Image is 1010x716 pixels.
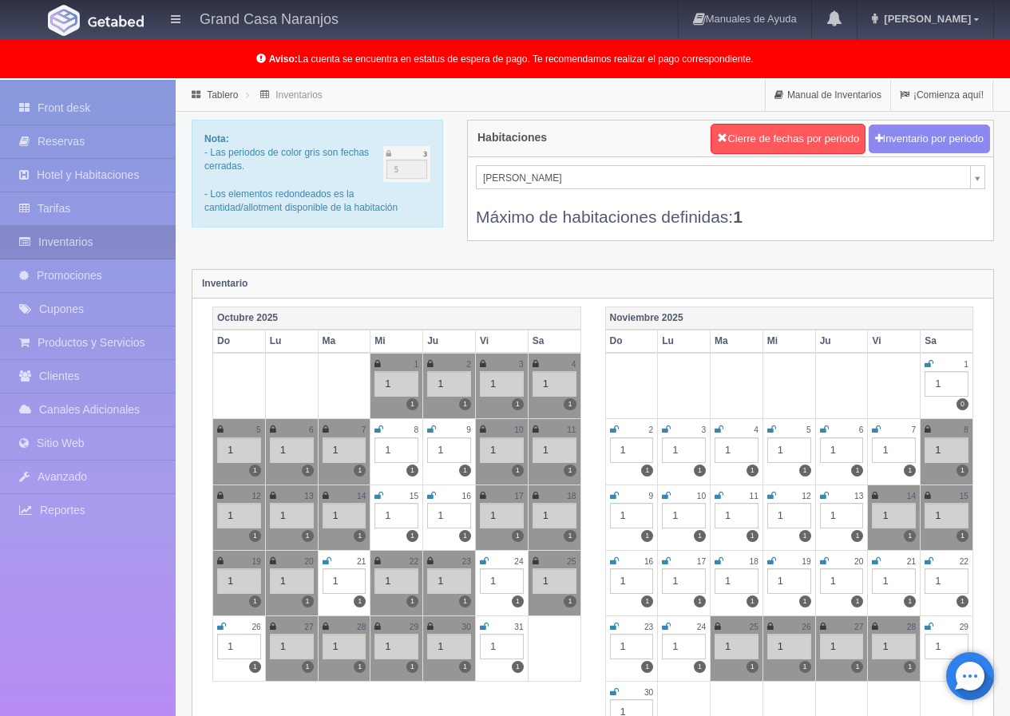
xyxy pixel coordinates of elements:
[925,568,968,594] div: 1
[410,492,418,500] small: 15
[564,465,576,477] label: 1
[694,661,706,673] label: 1
[957,398,968,410] label: 0
[820,634,864,659] div: 1
[512,398,524,410] label: 1
[750,623,758,631] small: 25
[649,425,654,434] small: 2
[323,634,366,659] div: 1
[820,503,864,528] div: 1
[302,661,314,673] label: 1
[88,15,144,27] img: Getabed
[564,595,576,607] label: 1
[697,557,706,566] small: 17
[605,330,658,353] th: Do
[354,530,366,542] label: 1
[459,398,471,410] label: 1
[202,278,248,289] strong: Inventario
[715,568,758,594] div: 1
[217,503,261,528] div: 1
[815,330,868,353] th: Ju
[252,492,260,500] small: 12
[960,557,968,566] small: 22
[762,330,815,353] th: Mi
[904,530,916,542] label: 1
[851,530,863,542] label: 1
[265,330,318,353] th: Lu
[649,492,654,500] small: 9
[662,568,706,594] div: 1
[318,330,370,353] th: Ma
[480,634,524,659] div: 1
[270,503,314,528] div: 1
[270,634,314,659] div: 1
[48,5,80,36] img: Getabed
[480,568,524,594] div: 1
[427,634,471,659] div: 1
[854,557,863,566] small: 20
[406,398,418,410] label: 1
[249,465,261,477] label: 1
[925,371,968,397] div: 1
[567,557,576,566] small: 25
[406,465,418,477] label: 1
[747,661,758,673] label: 1
[354,661,366,673] label: 1
[269,53,298,65] b: Aviso:
[802,557,810,566] small: 19
[912,425,917,434] small: 7
[309,425,314,434] small: 6
[512,595,524,607] label: 1
[802,492,810,500] small: 12
[270,437,314,463] div: 1
[302,465,314,477] label: 1
[662,437,706,463] div: 1
[662,634,706,659] div: 1
[610,634,654,659] div: 1
[806,425,811,434] small: 5
[868,330,921,353] th: Vi
[304,492,313,500] small: 13
[528,330,580,353] th: Sa
[427,503,471,528] div: 1
[907,492,916,500] small: 14
[957,465,968,477] label: 1
[802,623,810,631] small: 26
[572,360,576,369] small: 4
[750,557,758,566] small: 18
[964,425,968,434] small: 8
[799,530,811,542] label: 1
[711,330,763,353] th: Ma
[256,425,261,434] small: 5
[564,530,576,542] label: 1
[200,8,339,28] h4: Grand Casa Naranjos
[904,465,916,477] label: 1
[925,634,968,659] div: 1
[204,133,229,144] b: Nota:
[217,568,261,594] div: 1
[564,398,576,410] label: 1
[217,634,261,659] div: 1
[374,503,418,528] div: 1
[466,425,471,434] small: 9
[872,634,916,659] div: 1
[362,425,366,434] small: 7
[459,595,471,607] label: 1
[533,437,576,463] div: 1
[694,530,706,542] label: 1
[480,437,524,463] div: 1
[851,465,863,477] label: 1
[519,360,524,369] small: 3
[767,437,811,463] div: 1
[694,595,706,607] label: 1
[302,595,314,607] label: 1
[357,492,366,500] small: 14
[733,208,743,226] b: 1
[475,330,528,353] th: Vi
[213,330,266,353] th: Do
[406,595,418,607] label: 1
[374,437,418,463] div: 1
[462,623,471,631] small: 30
[610,437,654,463] div: 1
[207,89,238,101] a: Tablero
